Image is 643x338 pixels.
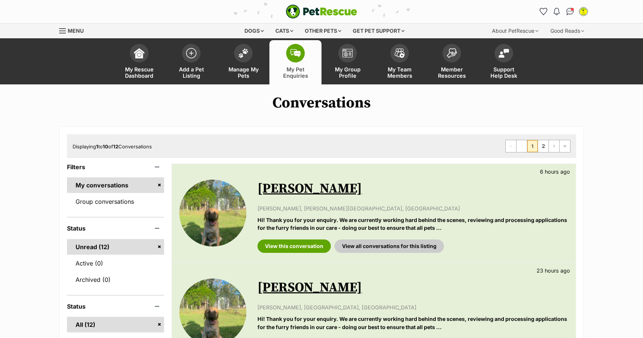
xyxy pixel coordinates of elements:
strong: 10 [103,144,108,149]
img: dashboard-icon-eb2f2d2d3e046f16d808141f083e7271f6b2e854fb5c12c21221c1fb7104beca.svg [134,48,144,58]
nav: Pagination [505,140,570,152]
a: Unread (12) [67,239,164,255]
a: Group conversations [67,194,164,209]
img: pet-enquiries-icon-7e3ad2cf08bfb03b45e93fb7055b45f3efa6380592205ae92323e6603595dc1f.svg [290,49,301,57]
img: Frank [179,180,246,247]
header: Status [67,225,164,232]
img: team-members-icon-5396bd8760b3fe7c0b43da4ab00e1e3bb1a5d9ba89233759b79545d2d3fc5d0d.svg [394,48,405,58]
a: All (12) [67,317,164,332]
a: Conversations [564,6,576,17]
a: Add a Pet Listing [165,40,217,84]
div: Good Reads [545,23,589,38]
a: My Group Profile [321,40,374,84]
span: Member Resources [435,66,468,79]
span: Menu [68,28,84,34]
span: Previous page [516,140,527,152]
span: My Rescue Dashboard [122,66,156,79]
a: Member Resources [426,40,478,84]
img: help-desk-icon-fdf02630f3aa405de69fd3d07c3f3aa587a6932b1a1747fa1d2bba05be0121f9.svg [499,49,509,58]
div: Dogs [239,23,269,38]
p: [PERSON_NAME], [GEOGRAPHIC_DATA], [GEOGRAPHIC_DATA] [257,303,568,311]
span: Support Help Desk [487,66,521,79]
div: About PetRescue [487,23,544,38]
p: Hi! Thank you for your enquiry. We are currently working hard behind the scenes, reviewing and pr... [257,216,568,232]
img: notifications-46538b983faf8c2785f20acdc204bb7945ddae34d4c08c2a6579f10ce5e182be.svg [554,8,560,15]
p: 6 hours ago [540,168,570,176]
strong: 1 [96,144,98,149]
header: Status [67,303,164,310]
a: My Team Members [374,40,426,84]
a: My Rescue Dashboard [113,40,165,84]
a: Support Help Desk [478,40,530,84]
button: My account [578,6,589,17]
a: [PERSON_NAME] [257,279,362,296]
a: [PERSON_NAME] [257,180,362,197]
img: Cathy Craw profile pic [580,8,587,15]
a: Favourites [537,6,549,17]
a: Menu [59,23,89,37]
div: Cats [270,23,298,38]
span: Manage My Pets [227,66,260,79]
a: Active (0) [67,255,164,271]
a: Archived (0) [67,272,164,287]
span: Displaying to of Conversations [73,144,152,149]
img: manage-my-pets-icon-02211641906a0b7f246fdf0571729dbe1e7629f14944591b6c1af311fb30b64b.svg [238,48,249,58]
a: Last page [560,140,570,152]
span: My Group Profile [331,66,364,79]
p: 23 hours ago [537,267,570,274]
img: logo-e224e6f780fb5917bec1dbf3a21bbac754714ae5b6737aabdf751b685950b380.svg [286,4,357,19]
a: My Pet Enquiries [269,40,321,84]
button: Notifications [551,6,563,17]
strong: 12 [113,144,118,149]
div: Get pet support [348,23,410,38]
img: add-pet-listing-icon-0afa8454b4691262ce3f59096e99ab1cd57d4a30225e0717b998d2c9b9846f56.svg [186,48,196,58]
img: chat-41dd97257d64d25036548639549fe6c8038ab92f7586957e7f3b1b290dea8141.svg [566,8,574,15]
header: Filters [67,164,164,170]
span: Add a Pet Listing [175,66,208,79]
span: My Pet Enquiries [279,66,312,79]
img: member-resources-icon-8e73f808a243e03378d46382f2149f9095a855e16c252ad45f914b54edf8863c.svg [447,48,457,58]
span: Page 1 [527,140,538,152]
a: Page 2 [538,140,548,152]
a: PetRescue [286,4,357,19]
img: group-profile-icon-3fa3cf56718a62981997c0bc7e787c4b2cf8bcc04b72c1350f741eb67cf2f40e.svg [342,49,353,58]
p: Hi! Thank you for your enquiry. We are currently working hard behind the scenes, reviewing and pr... [257,315,568,331]
span: First page [506,140,516,152]
p: [PERSON_NAME], [PERSON_NAME][GEOGRAPHIC_DATA], [GEOGRAPHIC_DATA] [257,205,568,212]
a: My conversations [67,177,164,193]
div: Other pets [300,23,346,38]
a: Next page [549,140,559,152]
a: View this conversation [257,239,331,253]
span: My Team Members [383,66,416,79]
ul: Account quick links [537,6,589,17]
a: Manage My Pets [217,40,269,84]
a: View all conversations for this listing [335,239,444,253]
